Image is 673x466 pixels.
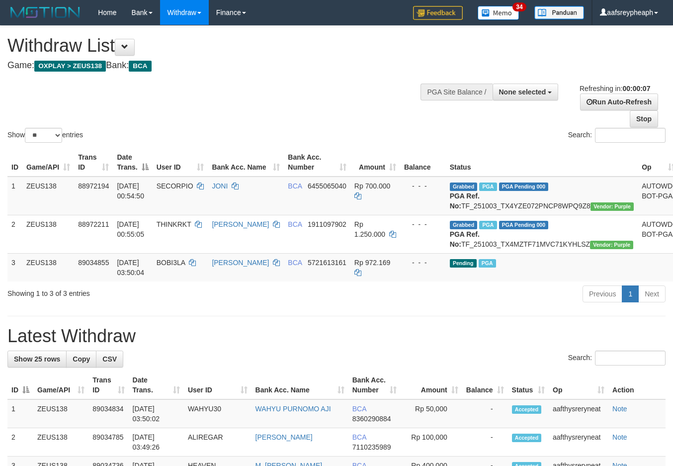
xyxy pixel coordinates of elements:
b: PGA Ref. No: [450,192,480,210]
td: TF_251003_TX4YZE072PNCP8WPQ9Z8 [446,177,638,215]
span: BCA [288,259,302,267]
span: Rp 700.000 [354,182,390,190]
a: Note [612,433,627,441]
span: BCA [352,405,366,413]
span: [DATE] 03:50:04 [117,259,144,277]
th: Action [608,371,666,399]
span: Rp 972.169 [354,259,390,267]
input: Search: [595,128,666,143]
th: User ID: activate to sort column ascending [153,148,208,177]
td: - [462,399,508,428]
label: Search: [568,351,666,366]
th: Balance [400,148,446,177]
a: Copy [66,351,96,368]
input: Search: [595,351,666,366]
span: OXPLAY > ZEUS138 [34,61,106,72]
div: - - - [404,181,442,191]
a: [PERSON_NAME] [212,220,269,228]
span: BOBI3LA [157,259,185,267]
td: ZEUS138 [22,177,74,215]
img: Feedback.jpg [413,6,463,20]
a: [PERSON_NAME] [255,433,313,441]
a: Run Auto-Refresh [580,93,658,110]
td: ALIREGAR [184,428,252,457]
td: ZEUS138 [33,428,88,457]
a: JONI [212,182,228,190]
img: panduan.png [534,6,584,19]
a: Note [612,405,627,413]
td: aafthysreryneat [549,428,608,457]
span: Rp 1.250.000 [354,220,385,238]
td: aafthysreryneat [549,399,608,428]
span: BCA [288,182,302,190]
td: ZEUS138 [22,253,74,281]
span: Accepted [512,434,542,442]
div: PGA Site Balance / [421,84,492,100]
a: Stop [630,110,658,127]
td: WAHYU30 [184,399,252,428]
th: Bank Acc. Name: activate to sort column ascending [208,148,284,177]
td: 89034834 [88,399,128,428]
span: SECORPIO [157,182,193,190]
span: THINKRKT [157,220,191,228]
span: Grabbed [450,183,478,191]
button: None selected [493,84,559,100]
span: Vendor URL: https://trx4.1velocity.biz [590,202,634,211]
th: Trans ID: activate to sort column ascending [88,371,128,399]
th: Game/API: activate to sort column ascending [22,148,74,177]
h1: Withdraw List [7,36,439,56]
span: 88972194 [78,182,109,190]
div: Showing 1 to 3 of 3 entries [7,284,273,298]
span: None selected [499,88,546,96]
th: Date Trans.: activate to sort column descending [113,148,152,177]
span: Marked by aafnoeunsreypich [479,183,497,191]
td: 1 [7,177,22,215]
th: Bank Acc. Number: activate to sort column ascending [348,371,401,399]
th: Trans ID: activate to sort column ascending [74,148,113,177]
span: Copy 1911097902 to clipboard [308,220,346,228]
span: PGA Pending [499,221,549,229]
td: 89034785 [88,428,128,457]
a: [PERSON_NAME] [212,259,269,267]
span: [DATE] 00:55:05 [117,220,144,238]
span: Copy [73,355,90,363]
th: Bank Acc. Number: activate to sort column ascending [284,148,350,177]
td: Rp 100,000 [401,428,462,457]
td: 3 [7,253,22,281]
img: Button%20Memo.svg [478,6,519,20]
a: WAHYU PURNOMO AJI [255,405,331,413]
span: Pending [450,259,477,268]
span: Grabbed [450,221,478,229]
span: BCA [288,220,302,228]
span: Marked by aafnoeunsreypich [479,221,497,229]
span: [DATE] 00:54:50 [117,182,144,200]
td: 1 [7,399,33,428]
strong: 00:00:07 [622,85,650,93]
td: Rp 50,000 [401,399,462,428]
a: Previous [583,285,622,302]
td: - [462,428,508,457]
span: BCA [352,433,366,441]
th: Bank Acc. Name: activate to sort column ascending [252,371,348,399]
span: PGA Pending [499,183,549,191]
td: 2 [7,215,22,253]
span: Marked by aafsreyleap [479,259,496,268]
th: ID [7,148,22,177]
img: MOTION_logo.png [7,5,83,20]
span: Copy 8360290884 to clipboard [352,415,391,423]
th: ID: activate to sort column descending [7,371,33,399]
label: Search: [568,128,666,143]
span: Show 25 rows [14,355,60,363]
span: Vendor URL: https://trx4.1velocity.biz [590,241,633,249]
th: Amount: activate to sort column ascending [350,148,400,177]
th: Amount: activate to sort column ascending [401,371,462,399]
a: Next [638,285,666,302]
td: [DATE] 03:50:02 [129,399,184,428]
h1: Latest Withdraw [7,326,666,346]
span: Copy 6455065040 to clipboard [308,182,346,190]
span: CSV [102,355,117,363]
a: 1 [622,285,639,302]
td: ZEUS138 [22,215,74,253]
select: Showentries [25,128,62,143]
span: Copy 5721613161 to clipboard [308,259,346,267]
